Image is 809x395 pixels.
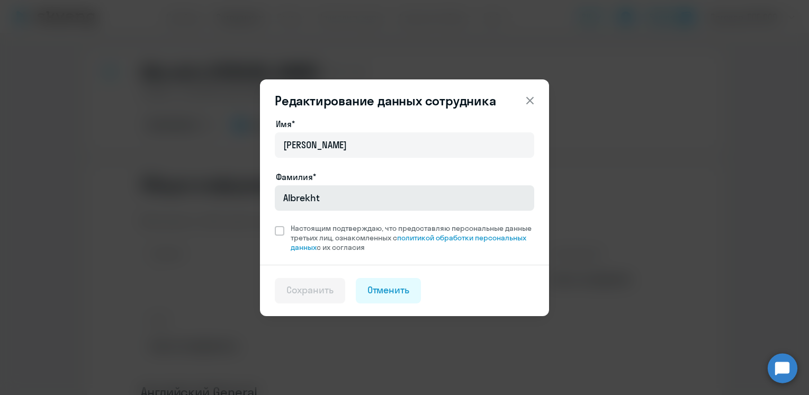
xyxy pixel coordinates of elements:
a: политикой обработки персональных данных [291,233,526,252]
span: Настоящим подтверждаю, что предоставляю персональные данные третьих лиц, ознакомленных с с их сог... [291,223,534,252]
div: Сохранить [286,283,334,297]
button: Сохранить [275,278,345,303]
header: Редактирование данных сотрудника [260,92,549,109]
button: Отменить [356,278,421,303]
div: Отменить [367,283,410,297]
label: Фамилия* [276,170,316,183]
